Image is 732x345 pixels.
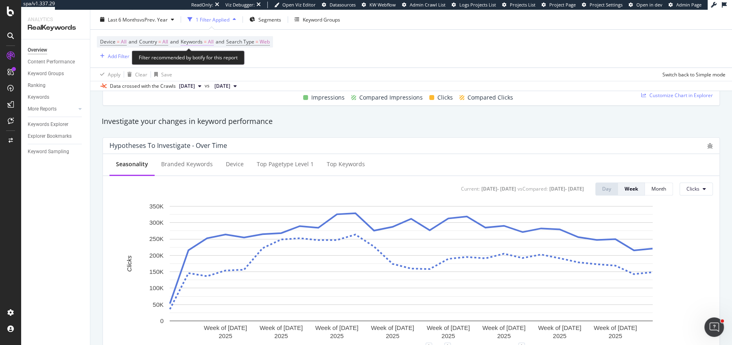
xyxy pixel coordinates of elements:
[386,332,399,339] text: 2025
[327,160,365,168] div: Top Keywords
[149,235,164,242] text: 250K
[482,324,525,331] text: Week of [DATE]
[108,16,140,23] span: Last 6 Months
[226,160,244,168] div: Device
[211,81,240,91] button: [DATE]
[108,52,129,59] div: Add Filter
[641,92,713,99] a: Customize Chart in Explorer
[594,324,637,331] text: Week of [DATE]
[28,81,84,90] a: Ranking
[149,219,164,226] text: 300K
[28,120,84,129] a: Keywords Explorer
[410,2,446,8] span: Admin Crawl List
[553,332,566,339] text: 2025
[459,2,496,8] span: Logs Projects List
[311,93,345,102] span: Impressions
[582,2,623,8] a: Project Settings
[704,317,724,337] iframe: Intercom live chat
[481,185,516,192] div: [DATE] - [DATE]
[204,324,247,331] text: Week of [DATE]
[216,38,224,45] span: and
[452,2,496,8] a: Logs Projects List
[256,38,258,45] span: =
[129,38,137,45] span: and
[28,132,72,141] div: Explorer Bookmarks
[208,36,214,48] span: All
[97,68,120,81] button: Apply
[28,105,76,113] a: More Reports
[330,2,356,8] span: Datasources
[590,2,623,8] span: Project Settings
[502,2,535,8] a: Projects List
[510,2,535,8] span: Projects List
[595,182,618,195] button: Day
[260,36,270,48] span: Web
[282,2,316,8] span: Open Viz Editor
[649,92,713,99] span: Customize Chart in Explorer
[258,16,281,23] span: Segments
[602,185,611,192] div: Day
[28,120,68,129] div: Keywords Explorer
[427,324,470,331] text: Week of [DATE]
[28,105,57,113] div: More Reports
[362,2,396,8] a: KW Webflow
[257,160,314,168] div: Top Pagetype Level 1
[28,81,46,90] div: Ranking
[260,324,303,331] text: Week of [DATE]
[191,2,213,8] div: ReadOnly:
[461,185,480,192] div: Current:
[28,148,69,156] div: Keyword Sampling
[645,182,673,195] button: Month
[126,255,133,271] text: Clicks
[149,268,164,275] text: 150K
[149,284,164,291] text: 100K
[132,50,245,65] div: Filter recommended by botify for this report
[441,332,455,339] text: 2025
[322,2,356,8] a: Datasources
[369,2,396,8] span: KW Webflow
[161,160,213,168] div: Branded Keywords
[205,82,211,89] span: vs
[28,69,84,78] a: Keyword Groups
[274,2,316,8] a: Open Viz Editor
[542,2,576,8] a: Project Page
[176,81,205,91] button: [DATE]
[549,2,576,8] span: Project Page
[219,332,232,339] text: 2025
[636,2,662,8] span: Open in dev
[97,13,177,26] button: Last 6 MonthsvsPrev. Year
[518,185,548,192] div: vs Compared :
[402,2,446,8] a: Admin Crawl List
[651,185,666,192] div: Month
[162,36,168,48] span: All
[330,332,343,339] text: 2025
[214,82,230,90] span: 2024 Sep. 8th
[124,68,147,81] button: Clear
[28,58,75,66] div: Content Performance
[181,38,203,45] span: Keywords
[549,185,584,192] div: [DATE] - [DATE]
[102,116,721,127] div: Investigate your changes in keyword performance
[225,2,255,8] div: Viz Debugger:
[291,13,343,26] button: Keyword Groups
[170,38,179,45] span: and
[158,38,161,45] span: =
[184,13,239,26] button: 1 Filter Applied
[121,36,127,48] span: All
[97,51,129,61] button: Add Filter
[28,93,49,102] div: Keywords
[28,93,84,102] a: Keywords
[468,93,513,102] span: Compared Clicks
[161,71,172,78] div: Save
[371,324,414,331] text: Week of [DATE]
[179,82,195,90] span: 2025 Sep. 14th
[629,2,662,8] a: Open in dev
[707,143,713,149] div: bug
[28,46,84,54] a: Overview
[315,324,358,331] text: Week of [DATE]
[669,2,701,8] a: Admin Page
[359,93,423,102] span: Compared Impressions
[662,71,725,78] div: Switch back to Simple mode
[246,13,284,26] button: Segments
[108,71,120,78] div: Apply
